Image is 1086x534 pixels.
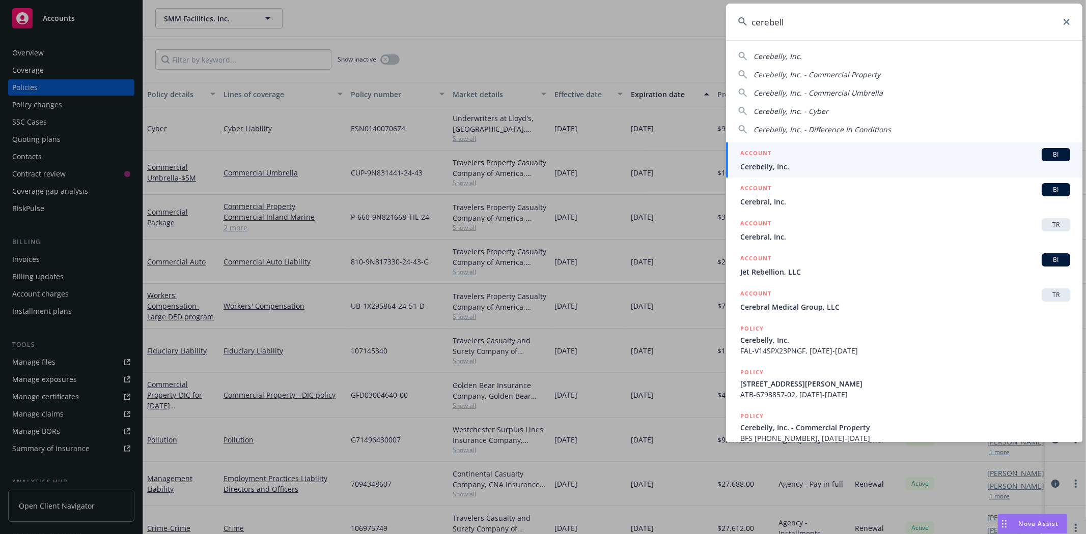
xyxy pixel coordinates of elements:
[1046,220,1066,229] span: TR
[726,248,1082,283] a: ACCOUNTBIJet Rebellion, LLC
[1046,150,1066,159] span: BI
[1046,185,1066,194] span: BI
[740,335,1070,345] span: Cerebelly, Inc.
[740,266,1070,277] span: Jet Rebellion, LLC
[1046,290,1066,300] span: TR
[740,433,1070,443] span: BFS [PHONE_NUMBER], [DATE]-[DATE]
[1046,255,1066,264] span: BI
[726,177,1082,213] a: ACCOUNTBICerebral, Inc.
[726,362,1082,405] a: POLICY[STREET_ADDRESS][PERSON_NAME]ATB-6798857-02, [DATE]-[DATE]
[1019,519,1059,528] span: Nova Assist
[740,422,1070,433] span: Cerebelly, Inc. - Commercial Property
[754,106,828,116] span: Cerebelly, Inc. - Cyber
[754,51,802,61] span: Cerebelly, Inc.
[997,514,1068,534] button: Nova Assist
[740,378,1070,389] span: [STREET_ADDRESS][PERSON_NAME]
[740,253,771,265] h5: ACCOUNT
[740,389,1070,400] span: ATB-6798857-02, [DATE]-[DATE]
[754,125,891,134] span: Cerebelly, Inc. - Difference In Conditions
[740,161,1070,172] span: Cerebelly, Inc.
[998,514,1011,533] div: Drag to move
[754,88,883,98] span: Cerebelly, Inc. - Commercial Umbrella
[740,196,1070,207] span: Cerebral, Inc.
[740,231,1070,242] span: Cerebral, Inc.
[740,288,771,301] h5: ACCOUNT
[740,367,764,377] h5: POLICY
[740,183,771,195] h5: ACCOUNT
[726,405,1082,449] a: POLICYCerebelly, Inc. - Commercial PropertyBFS [PHONE_NUMBER], [DATE]-[DATE]
[740,218,771,230] h5: ACCOUNT
[740,148,771,160] h5: ACCOUNT
[726,4,1082,40] input: Search...
[726,283,1082,318] a: ACCOUNTTRCerebral Medical Group, LLC
[726,213,1082,248] a: ACCOUNTTRCerebral, Inc.
[740,302,1070,312] span: Cerebral Medical Group, LLC
[726,142,1082,177] a: ACCOUNTBICerebelly, Inc.
[726,318,1082,362] a: POLICYCerebelly, Inc.FAL-V14SPX23PNGF, [DATE]-[DATE]
[754,70,880,79] span: Cerebelly, Inc. - Commercial Property
[740,411,764,421] h5: POLICY
[740,345,1070,356] span: FAL-V14SPX23PNGF, [DATE]-[DATE]
[740,323,764,334] h5: POLICY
